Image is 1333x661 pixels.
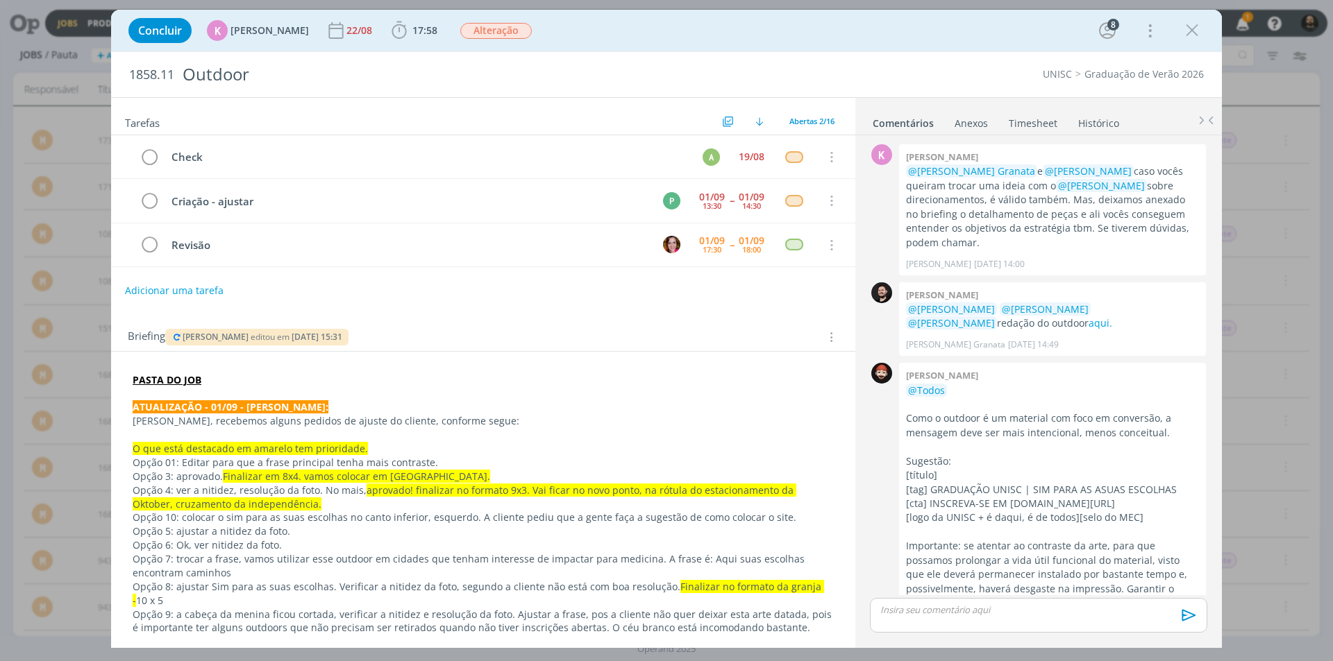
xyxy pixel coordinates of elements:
[906,338,1005,351] p: [PERSON_NAME] Granata
[906,510,1199,524] p: [logo da UNISC + é daqui, é de todos][selo do MEC]
[906,497,1199,510] p: [cta] INSCREVA-SE EM [DOMAIN_NAME][URL]
[165,237,650,254] div: Revisão
[730,196,734,205] span: --
[755,117,764,126] img: arrow-down.svg
[1008,338,1059,351] span: [DATE] 14:49
[906,369,978,381] b: [PERSON_NAME]
[133,483,796,510] span: aprovado! finalizar no formato 9x3. Vai ficar no novo ponto, na rótula do estacionamento da Oktob...
[128,18,192,43] button: Concluir
[230,26,309,35] span: [PERSON_NAME]
[292,331,342,343] span: [DATE] 15:31
[460,22,533,40] button: Alteração
[177,58,751,92] div: Outdoor
[125,113,160,130] span: Tarefas
[908,302,995,316] span: @[PERSON_NAME]
[663,236,680,253] img: B
[183,331,249,343] span: [PERSON_NAME]
[871,282,892,303] img: B
[133,538,834,552] p: Opção 6: Ok, ver nitidez da foto.
[742,202,761,209] div: 14:30
[133,470,834,483] p: Opção 3: aprovado.
[171,332,343,342] button: [PERSON_NAME] editou em [DATE] 15:31
[872,110,934,130] a: Comentários
[906,289,978,301] b: [PERSON_NAME]
[133,608,834,635] p: Opção 9: a cabeça da menina ficou cortada, verificar a nitidez e resolução da foto. Ajustar a fra...
[124,278,224,303] button: Adicionar uma tarefa
[871,363,892,384] img: W
[661,190,682,211] button: P
[703,246,721,253] div: 17:30
[739,152,764,162] div: 19/08
[906,151,978,163] b: [PERSON_NAME]
[223,470,490,483] span: Finalizar em 8x4. vamos colocar em [GEOGRAPHIC_DATA].
[128,328,165,346] span: Briefing
[1058,179,1145,192] span: @[PERSON_NAME]
[1096,19,1118,42] button: 8
[136,594,163,607] span: 10 x 5
[111,10,1222,648] div: dialog
[663,192,680,209] div: P
[699,236,725,246] div: 01/09
[1107,19,1119,31] div: 8
[138,25,182,36] span: Concluir
[906,468,1199,482] p: [título]
[412,24,437,37] span: 17:58
[699,192,725,202] div: 01/09
[133,373,201,386] a: PASTA DO JOB
[906,483,1199,497] p: [tag] GRADUAÇÃO UNISC | SIM PARA AS ASUAS ESCOLHAS
[906,411,1199,440] p: Como o outdoor é um material com foco em conversão, a mensagem deve ser mais intencional, menos c...
[742,246,761,253] div: 18:00
[133,524,834,538] p: Opção 5: ajustar a nitidez da foto.
[207,20,309,41] button: K[PERSON_NAME]
[165,148,689,166] div: Check
[906,302,1199,331] p: redação do outdoor
[906,539,1199,624] p: Importante: se atentar ao contraste da arte, para que possamos prolongar a vida útil funcional do...
[906,164,1199,250] p: e caso vocês queiram trocar uma ideia com o sobre direcionamentos, é válido também. Mas, deixamos...
[133,483,834,511] p: Opção 4: ver a nitidez, resolução da foto. No mais,
[871,144,892,165] div: K
[133,552,834,580] p: Opção 7: trocar a frase, vamos utilizar esse outdoor em cidades que tenham interesse de impactar ...
[789,116,835,126] span: Abertas 2/16
[129,67,174,83] span: 1858.11
[165,193,650,210] div: Criação - ajustar
[133,456,834,470] p: Opção 01: Editar para que a frase principal tenha mais contraste.
[460,23,532,39] span: Alteração
[1002,302,1089,316] span: @[PERSON_NAME]
[133,400,328,413] strong: ATUALIZAÇÃO - 01/09 - [PERSON_NAME]:
[703,148,720,166] div: A
[974,258,1025,271] span: [DATE] 14:00
[906,258,971,271] p: [PERSON_NAME]
[701,146,721,167] button: A
[703,202,721,209] div: 13:30
[906,454,1199,468] p: Sugestão:
[1045,164,1132,178] span: @[PERSON_NAME]
[739,192,764,202] div: 01/09
[133,580,834,608] p: Opção 8: ajustar Sim para as suas escolhas. Verificar a nitidez da foto, segundo a cliente não es...
[133,510,834,524] p: Opção 10: colocar o sim para as suas escolhas no canto inferior, esquerdo. A cliente pediu que a ...
[388,19,441,42] button: 17:58
[133,442,368,455] span: O que está destacado em amarelo tem prioridade.
[1078,110,1120,130] a: Histórico
[346,26,375,35] div: 22/08
[207,20,228,41] div: K
[133,580,824,607] span: Finalizar no formato da granja -
[1084,67,1204,80] a: Graduação de Verão 2026
[1008,110,1058,130] a: Timesheet
[908,316,995,329] span: @[PERSON_NAME]
[908,164,1035,178] span: @[PERSON_NAME] Granata
[1043,67,1072,80] a: UNISC
[908,384,945,397] span: @Todos
[661,234,682,255] button: B
[133,414,834,428] p: [PERSON_NAME], recebemos alguns pedidos de ajuste do cliente, conforme segue:
[1089,316,1112,329] a: aqui.
[739,236,764,246] div: 01/09
[251,331,290,343] span: editou em
[730,240,734,250] span: --
[955,117,988,130] div: Anexos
